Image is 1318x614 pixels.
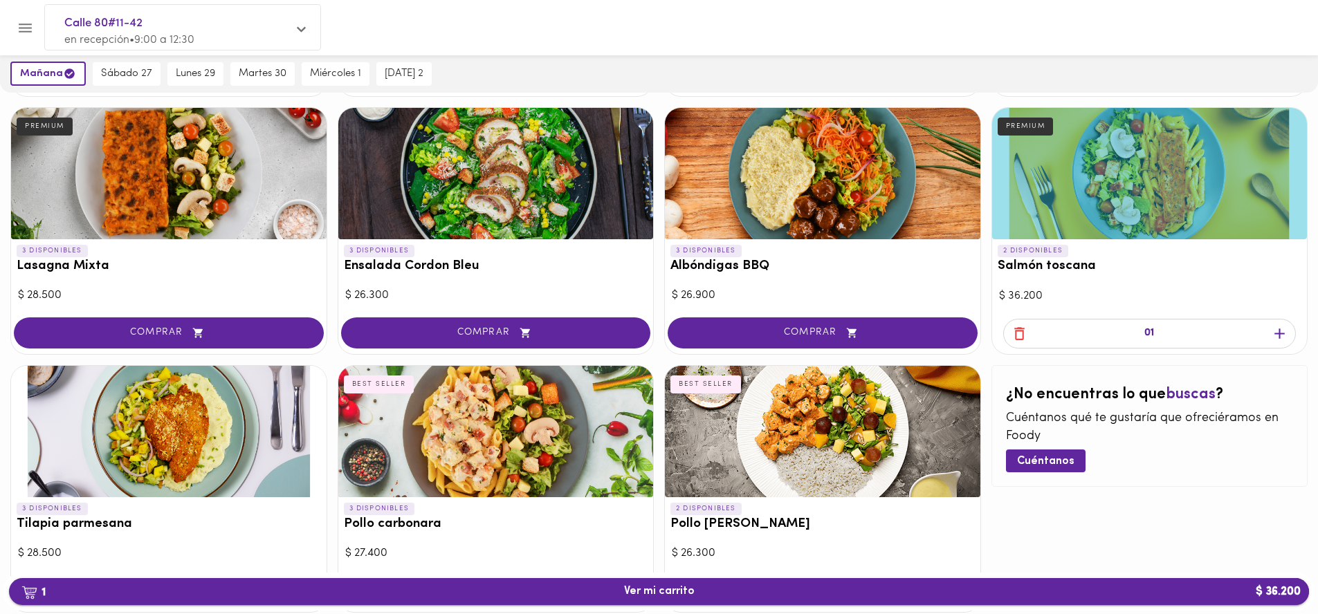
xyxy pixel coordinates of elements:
[665,108,980,239] div: Albóndigas BBQ
[338,366,654,497] div: Pollo carbonara
[167,62,223,86] button: lunes 29
[1238,534,1304,600] iframe: Messagebird Livechat Widget
[998,245,1069,257] p: 2 DISPONIBLES
[11,108,327,239] div: Lasagna Mixta
[341,317,651,348] button: COMPRAR
[624,585,695,598] span: Ver mi carrito
[1017,455,1074,468] span: Cuéntanos
[11,366,327,497] div: Tilapia parmesana
[344,375,414,393] div: BEST SELLER
[64,35,194,46] span: en recepción • 9:00 a 12:30
[1144,326,1154,342] p: 01
[672,288,973,304] div: $ 26.900
[101,68,152,80] span: sábado 27
[999,288,1301,304] div: $ 36.200
[670,259,975,274] h3: Albóndigas BBQ
[344,245,415,257] p: 3 DISPONIBLES
[64,15,287,32] span: Calle 80#11-42
[345,546,647,561] div: $ 27.400
[1166,387,1216,402] span: buscas
[1006,387,1294,403] h2: ¿No encuentras lo que ?
[8,11,42,45] button: Menu
[344,503,415,515] p: 3 DISPONIBLES
[17,245,88,257] p: 3 DISPONIBLES
[668,317,978,348] button: COMPRAR
[17,503,88,515] p: 3 DISPONIBLES
[345,288,647,304] div: $ 26.300
[665,366,980,497] div: Pollo Tikka Massala
[998,118,1054,136] div: PREMIUM
[670,245,742,257] p: 3 DISPONIBLES
[358,327,634,339] span: COMPRAR
[176,68,215,80] span: lunes 29
[20,67,76,80] span: mañana
[17,517,321,532] h3: Tilapia parmesana
[670,503,742,515] p: 2 DISPONIBLES
[685,327,960,339] span: COMPRAR
[21,586,37,599] img: cart.png
[344,517,648,532] h3: Pollo carbonara
[376,62,432,86] button: [DATE] 2
[18,288,320,304] div: $ 28.500
[31,327,306,339] span: COMPRAR
[344,259,648,274] h3: Ensalada Cordon Bleu
[998,259,1302,274] h3: Salmón toscana
[670,517,975,532] h3: Pollo [PERSON_NAME]
[93,62,161,86] button: sábado 27
[13,583,54,601] b: 1
[17,118,73,136] div: PREMIUM
[310,68,361,80] span: miércoles 1
[338,108,654,239] div: Ensalada Cordon Bleu
[14,317,324,348] button: COMPRAR
[1006,449,1086,472] button: Cuéntanos
[9,578,1309,605] button: 1Ver mi carrito$ 36.200
[672,546,973,561] div: $ 26.300
[670,375,741,393] div: BEST SELLER
[239,68,286,80] span: martes 30
[992,108,1308,239] div: Salmón toscana
[10,62,86,86] button: mañana
[302,62,369,86] button: miércoles 1
[230,62,295,86] button: martes 30
[1006,410,1294,445] p: Cuéntanos qué te gustaría que ofreciéramos en Foody
[18,546,320,561] div: $ 28.500
[17,259,321,274] h3: Lasagna Mixta
[385,68,423,80] span: [DATE] 2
